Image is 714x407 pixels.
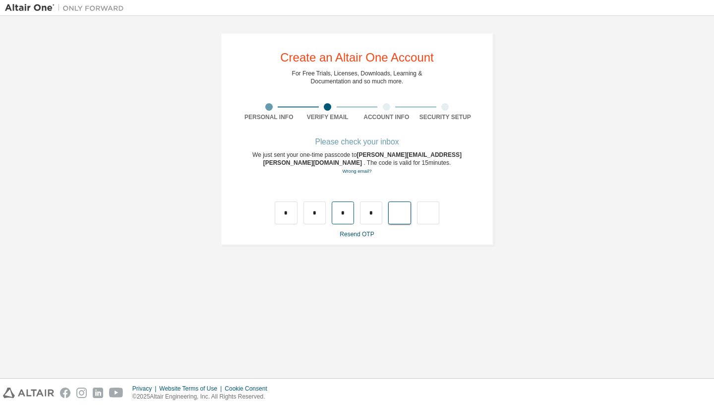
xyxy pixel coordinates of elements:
p: © 2025 Altair Engineering, Inc. All Rights Reserved. [132,393,273,401]
div: Privacy [132,385,159,393]
div: Website Terms of Use [159,385,225,393]
img: linkedin.svg [93,388,103,398]
img: Altair One [5,3,129,13]
div: Account Info [357,113,416,121]
div: We just sent your one-time passcode to . The code is valid for 15 minutes. [239,151,475,175]
span: [PERSON_NAME][EMAIL_ADDRESS][PERSON_NAME][DOMAIN_NAME] [263,151,462,166]
div: Personal Info [239,113,298,121]
img: youtube.svg [109,388,123,398]
div: Create an Altair One Account [280,52,434,64]
img: facebook.svg [60,388,70,398]
img: altair_logo.svg [3,388,54,398]
a: Go back to the registration form [342,168,371,174]
a: Resend OTP [340,231,374,238]
div: Cookie Consent [225,385,273,393]
div: Please check your inbox [239,139,475,145]
img: instagram.svg [76,388,87,398]
div: For Free Trials, Licenses, Downloads, Learning & Documentation and so much more. [292,69,422,85]
div: Security Setup [416,113,475,121]
div: Verify Email [298,113,357,121]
